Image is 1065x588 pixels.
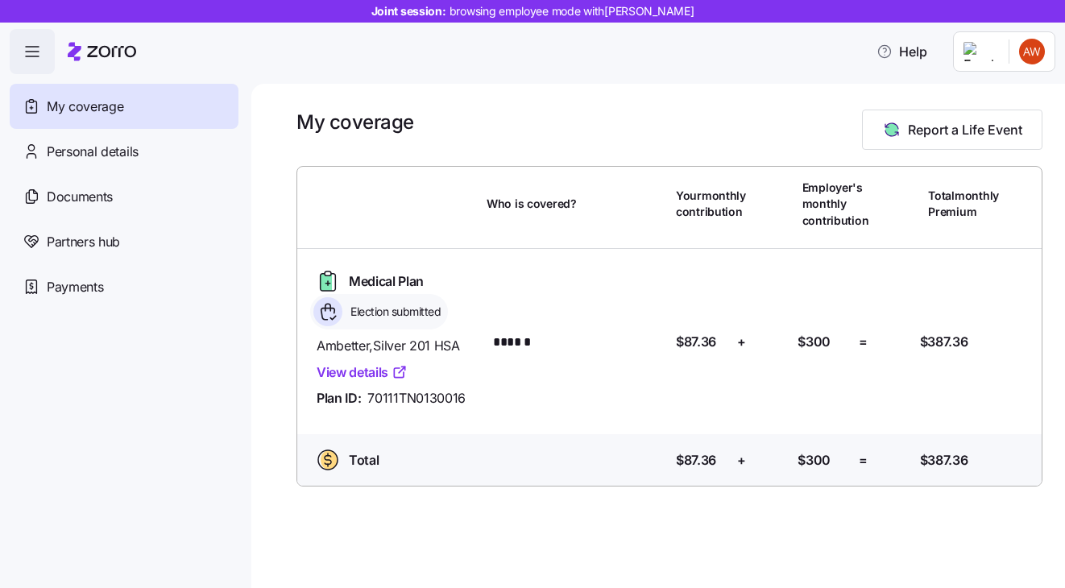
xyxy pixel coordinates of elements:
[676,332,716,352] span: $87.36
[349,450,379,470] span: Total
[346,304,441,320] span: Election submitted
[676,450,716,470] span: $87.36
[47,187,113,207] span: Documents
[737,450,746,470] span: +
[920,332,968,352] span: $387.36
[317,362,408,383] a: View details
[928,188,999,221] span: Total monthly Premium
[367,388,466,408] span: 70111TN0130016
[47,232,120,252] span: Partners hub
[963,42,996,61] img: Employer logo
[450,3,694,19] span: browsing employee mode with [PERSON_NAME]
[908,120,1022,139] span: Report a Life Event
[47,97,123,117] span: My coverage
[296,110,414,135] h1: My coverage
[802,180,869,229] span: Employer's monthly contribution
[317,388,361,408] span: Plan ID:
[920,450,968,470] span: $387.36
[47,277,103,297] span: Payments
[371,3,694,19] span: Joint session:
[10,129,238,174] a: Personal details
[864,35,940,68] button: Help
[487,196,577,212] span: Who is covered?
[1019,39,1045,64] img: e42eed887877dd140265e7ca843a5d14
[798,450,831,470] span: $300
[737,332,746,352] span: +
[862,110,1042,150] button: Report a Life Event
[349,271,424,292] span: Medical Plan
[10,219,238,264] a: Partners hub
[798,332,831,352] span: $300
[676,188,746,221] span: Your monthly contribution
[317,336,474,356] span: Ambetter , Silver 201 HSA
[10,84,238,129] a: My coverage
[876,42,927,61] span: Help
[47,142,139,162] span: Personal details
[859,450,868,470] span: =
[10,174,238,219] a: Documents
[10,264,238,309] a: Payments
[859,332,868,352] span: =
